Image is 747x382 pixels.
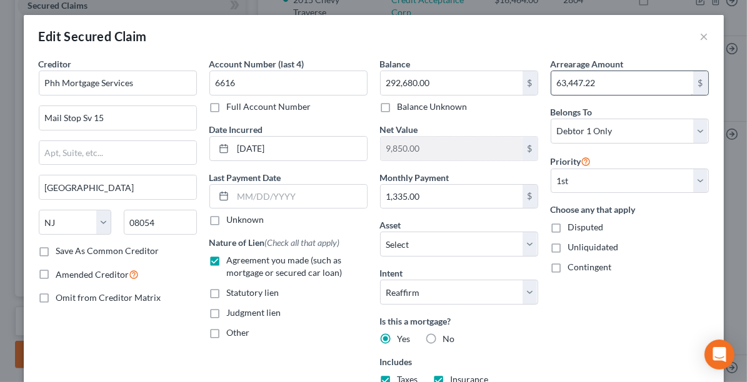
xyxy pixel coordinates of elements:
label: Last Payment Date [209,171,281,184]
label: Is this a mortgage? [380,315,538,328]
label: Balance [380,57,411,71]
input: Enter city... [39,175,196,199]
span: Statutory lien [227,287,279,298]
div: $ [523,185,538,208]
span: Contingent [568,262,612,272]
span: Omit from Creditor Matrix [56,292,161,303]
input: Search creditor by name... [39,71,197,95]
input: 0.00 [381,137,523,160]
input: Apt, Suite, etc... [39,141,196,165]
label: Arrearage Amount [551,57,624,71]
label: Account Number (last 4) [209,57,304,71]
span: Creditor [39,59,72,69]
label: Choose any that apply [551,203,709,216]
label: Monthly Payment [380,171,449,184]
label: Full Account Number [227,100,311,113]
label: Date Incurred [209,123,263,136]
input: XXXX [209,71,368,95]
label: Net Value [380,123,418,136]
label: Save As Common Creditor [56,245,159,257]
span: Other [227,327,250,338]
input: 0.00 [551,71,693,95]
label: Balance Unknown [398,100,468,113]
label: Nature of Lien [209,236,340,249]
input: MM/DD/YYYY [233,185,367,208]
button: × [700,29,709,44]
label: Priority [551,154,591,169]
span: Agreement you made (such as mortgage or secured car loan) [227,255,343,278]
input: MM/DD/YYYY [233,137,367,160]
span: No [443,333,455,344]
label: Unknown [227,213,264,226]
span: Amended Creditor [56,269,129,280]
span: Judgment lien [227,307,281,318]
div: $ [693,71,708,95]
span: Yes [398,333,411,344]
span: (Check all that apply) [265,237,340,248]
div: Edit Secured Claim [39,27,147,45]
input: Enter zip... [124,210,197,235]
span: Belongs To [551,107,593,117]
span: Disputed [568,222,604,232]
div: $ [523,71,538,95]
input: 0.00 [381,185,523,208]
input: Enter address... [39,106,196,130]
span: Asset [380,220,401,230]
label: Intent [380,267,403,280]
input: 0.00 [381,71,523,95]
div: Open Intercom Messenger [704,340,734,370]
label: Includes [380,355,538,368]
div: $ [523,137,538,160]
span: Unliquidated [568,242,619,252]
